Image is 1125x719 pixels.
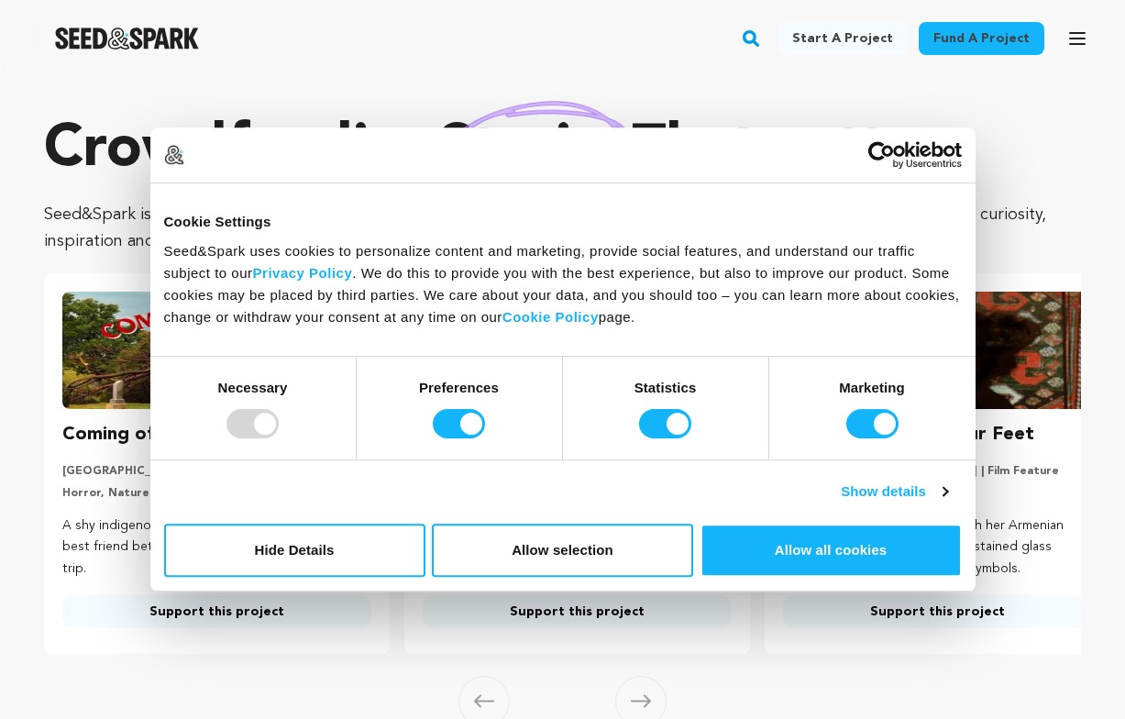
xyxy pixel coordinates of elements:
a: Cookie Policy [502,309,599,325]
div: Cookie Settings [164,211,962,233]
img: Coming of Rage image [62,292,371,409]
strong: Preferences [419,380,499,395]
h3: Coming of Rage [62,420,204,449]
p: Horror, Nature [62,486,371,501]
strong: Marketing [839,380,905,395]
a: Fund a project [919,22,1044,55]
a: Privacy Policy [253,265,353,281]
img: hand sketched image [438,101,632,201]
a: Support this project [783,595,1092,628]
button: Allow selection [432,524,693,577]
p: Crowdfunding that . [44,114,1081,187]
button: Hide Details [164,524,425,577]
span: matter [756,121,938,180]
div: Seed&Spark uses cookies to personalize content and marketing, provide social features, and unders... [164,240,962,328]
strong: Statistics [634,380,697,395]
img: Seed&Spark Logo Dark Mode [55,28,199,50]
img: logo [164,145,184,165]
a: Usercentrics Cookiebot - opens in a new window [801,141,962,169]
strong: Necessary [218,380,288,395]
button: Allow all cookies [700,524,962,577]
p: A shy indigenous girl gets possessed after her best friend betrays her during their annual campin... [62,515,371,581]
a: Support this project [62,595,371,628]
p: Seed&Spark is where creators and audiences work together to bring incredible new projects to life... [44,202,1081,255]
a: Seed&Spark Homepage [55,28,199,50]
p: [GEOGRAPHIC_DATA], [US_STATE] | Film Short [62,464,371,479]
a: Start a project [778,22,908,55]
a: Show details [841,481,947,503]
a: Support this project [423,595,732,628]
